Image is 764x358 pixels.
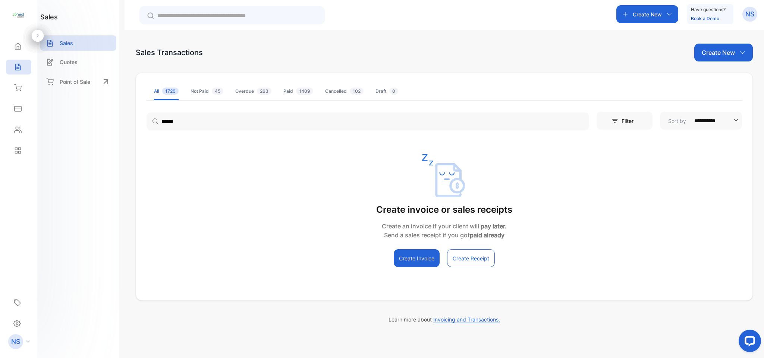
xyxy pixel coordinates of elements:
img: empty state [422,154,467,197]
div: Not Paid [191,88,223,95]
p: Sales [60,39,73,47]
p: Quotes [60,58,78,66]
button: Create Receipt [447,249,495,267]
p: Learn more about [136,316,753,323]
button: Create New [694,44,753,61]
span: 102 [350,88,364,95]
span: 263 [257,88,271,95]
p: NS [745,9,754,19]
a: Sales [40,35,116,51]
p: Point of Sale [60,78,90,86]
p: Create New [702,48,735,57]
div: Paid [283,88,313,95]
span: 45 [212,88,223,95]
a: Point of Sale [40,73,116,90]
div: All [154,88,179,95]
span: 0 [389,88,398,95]
p: Send a sales receipt if you got [376,231,512,240]
strong: pay later. [481,222,507,230]
img: logo [13,10,24,21]
div: Overdue [235,88,271,95]
div: Sales Transactions [136,47,203,58]
strong: paid already [470,231,504,239]
button: NS [742,5,757,23]
p: Create an invoice if your client will [376,222,512,231]
iframe: LiveChat chat widget [733,327,764,358]
button: Create Invoice [394,249,440,267]
p: Create New [633,10,662,18]
button: Sort by [660,112,742,130]
p: Sort by [668,117,686,125]
div: Draft [375,88,398,95]
div: Cancelled [325,88,364,95]
a: Quotes [40,54,116,70]
p: NS [11,337,20,346]
p: Create invoice or sales receipts [376,203,512,216]
button: Create New [616,5,678,23]
span: Invoicing and Transactions. [433,316,500,323]
a: Book a Demo [691,16,719,21]
h1: sales [40,12,58,22]
span: 1409 [296,88,313,95]
span: 1720 [162,88,179,95]
p: Have questions? [691,6,726,13]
